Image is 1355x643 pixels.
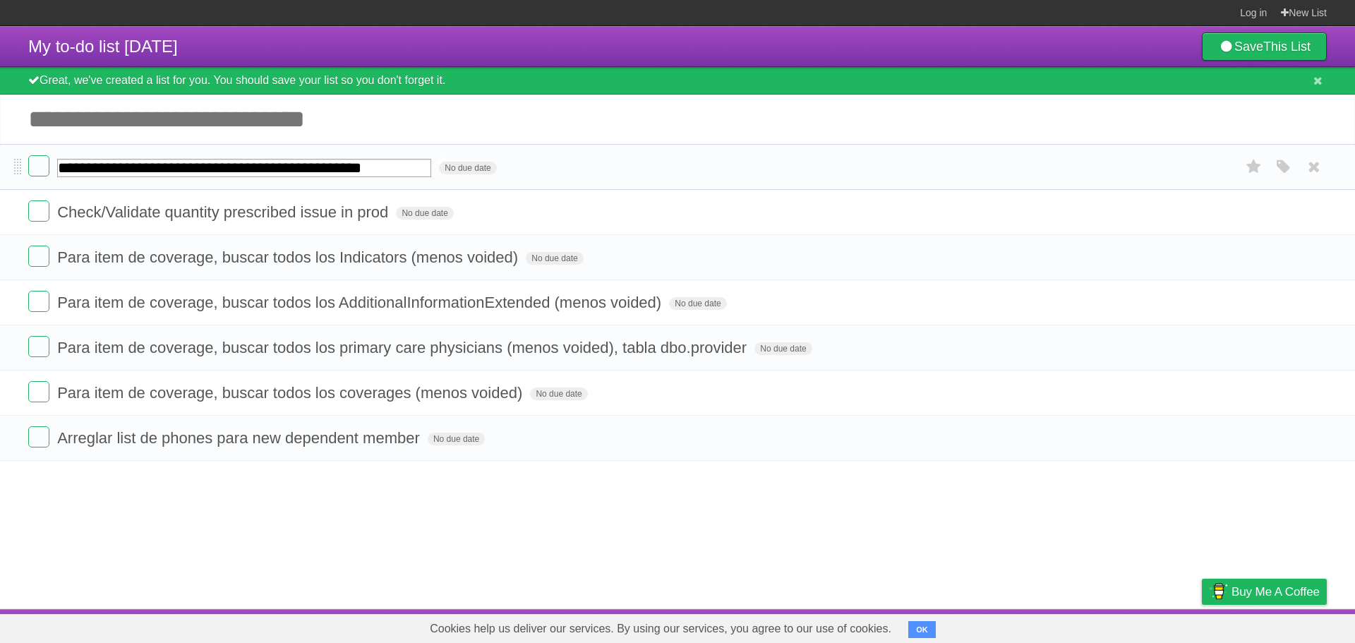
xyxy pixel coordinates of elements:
[669,297,726,310] span: No due date
[28,37,178,56] span: My to-do list [DATE]
[1231,579,1320,604] span: Buy me a coffee
[754,342,812,355] span: No due date
[1263,40,1311,54] b: This List
[28,155,49,176] label: Done
[57,294,665,311] span: Para item de coverage, buscar todos los AdditionalInformationExtended (menos voided)
[428,433,485,445] span: No due date
[57,429,423,447] span: Arreglar list de phones para new dependent member
[1209,579,1228,603] img: Buy me a coffee
[1238,613,1327,639] a: Suggest a feature
[28,200,49,222] label: Done
[28,336,49,357] label: Done
[1241,155,1267,179] label: Star task
[28,246,49,267] label: Done
[57,248,522,266] span: Para item de coverage, buscar todos los Indicators (menos voided)
[908,621,936,638] button: OK
[28,426,49,447] label: Done
[1014,613,1044,639] a: About
[57,203,392,221] span: Check/Validate quantity prescribed issue in prod
[396,207,453,220] span: No due date
[1202,32,1327,61] a: SaveThis List
[28,291,49,312] label: Done
[1202,579,1327,605] a: Buy me a coffee
[530,387,587,400] span: No due date
[526,252,583,265] span: No due date
[1184,613,1220,639] a: Privacy
[28,381,49,402] label: Done
[439,162,496,174] span: No due date
[1061,613,1118,639] a: Developers
[1136,613,1167,639] a: Terms
[57,339,750,356] span: Para item de coverage, buscar todos los primary care physicians (menos voided), tabla dbo.provider
[416,615,905,643] span: Cookies help us deliver our services. By using our services, you agree to our use of cookies.
[57,384,526,402] span: Para item de coverage, buscar todos los coverages (menos voided)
